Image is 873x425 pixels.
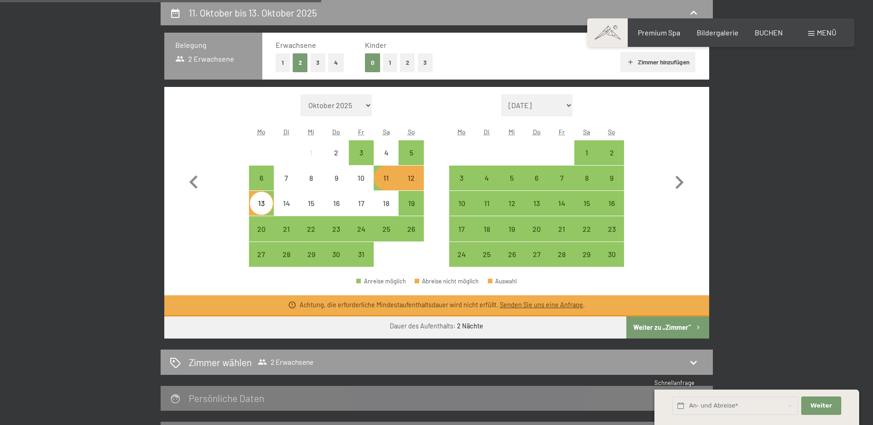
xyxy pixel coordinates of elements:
div: Anreise möglich [249,216,274,241]
div: 1 [300,149,323,172]
div: Anreise möglich [374,166,399,190]
div: Abreise nicht möglich [415,278,479,284]
div: Wed Nov 19 2025 [499,216,524,241]
div: Sun Oct 12 2025 [399,166,423,190]
div: 7 [550,174,573,197]
div: 13 [525,200,548,223]
span: BUCHEN [755,28,783,37]
div: Sat Oct 18 2025 [374,191,399,216]
div: Wed Nov 26 2025 [499,242,524,267]
abbr: Dienstag [484,128,490,136]
div: Wed Oct 15 2025 [299,191,324,216]
div: Anreise möglich [449,191,474,216]
div: Tue Oct 07 2025 [274,166,299,190]
div: Sat Nov 29 2025 [574,242,599,267]
div: Tue Nov 04 2025 [474,166,499,190]
div: 20 [525,225,548,248]
button: 1 [383,53,397,72]
span: Schnellanfrage [654,379,694,386]
div: Anreise möglich [249,166,274,190]
div: Thu Nov 27 2025 [524,242,549,267]
div: Tue Oct 28 2025 [274,242,299,267]
div: 3 [450,174,473,197]
div: 28 [275,251,298,274]
div: Anreise möglich [356,278,406,284]
div: Anreise möglich [474,216,499,241]
div: Tue Nov 25 2025 [474,242,499,267]
div: Anreise möglich [499,216,524,241]
div: 1 [575,149,598,172]
div: Anreise nicht möglich [374,191,399,216]
div: Anreise möglich [599,166,624,190]
div: Anreise möglich [524,216,549,241]
div: Anreise möglich [574,191,599,216]
div: Anreise möglich [349,242,374,267]
a: Premium Spa [638,28,680,37]
span: Erwachsene [276,40,316,49]
div: 23 [600,225,623,248]
div: 12 [399,174,422,197]
div: Anreise möglich [599,140,624,165]
div: Anreise möglich [399,191,423,216]
div: Tue Nov 18 2025 [474,216,499,241]
div: Mon Oct 27 2025 [249,242,274,267]
div: Fri Oct 03 2025 [349,140,374,165]
div: Anreise möglich [474,166,499,190]
div: Mon Oct 13 2025 [249,191,274,216]
div: 14 [550,200,573,223]
div: Tue Oct 14 2025 [274,191,299,216]
div: Anreise nicht möglich [299,166,324,190]
div: Thu Nov 13 2025 [524,191,549,216]
div: Wed Oct 22 2025 [299,216,324,241]
div: Anreise nicht möglich [274,166,299,190]
div: 14 [275,200,298,223]
div: Anreise nicht möglich [349,191,374,216]
div: Thu Oct 16 2025 [324,191,349,216]
div: Anreise nicht möglich [349,166,374,190]
div: 24 [350,225,373,248]
div: 19 [500,225,523,248]
div: Mon Nov 17 2025 [449,216,474,241]
div: 12 [500,200,523,223]
div: Wed Oct 01 2025 [299,140,324,165]
div: Anreise nicht möglich [324,166,349,190]
abbr: Dienstag [283,128,289,136]
div: 9 [600,174,623,197]
div: 18 [375,200,398,223]
div: Anreise möglich [449,216,474,241]
div: Anreise möglich [474,242,499,267]
div: Thu Nov 20 2025 [524,216,549,241]
button: 2 [400,53,415,72]
div: 6 [250,174,273,197]
div: 9 [325,174,348,197]
button: 3 [311,53,326,72]
div: 15 [300,200,323,223]
div: Anreise möglich [524,166,549,190]
div: Thu Oct 23 2025 [324,216,349,241]
div: Sun Oct 26 2025 [399,216,423,241]
div: Wed Oct 08 2025 [299,166,324,190]
div: Sun Nov 16 2025 [599,191,624,216]
span: Bildergalerie [697,28,739,37]
div: Anreise möglich [274,216,299,241]
div: Sun Nov 09 2025 [599,166,624,190]
div: Anreise möglich [549,166,574,190]
div: Sat Nov 08 2025 [574,166,599,190]
abbr: Donnerstag [533,128,541,136]
button: Vorheriger Monat [180,94,207,267]
abbr: Mittwoch [308,128,314,136]
div: 11 [375,174,398,197]
div: Mon Oct 20 2025 [249,216,274,241]
div: 19 [399,200,422,223]
div: 21 [275,225,298,248]
div: Anreise möglich [374,216,399,241]
div: 5 [500,174,523,197]
div: Mon Oct 06 2025 [249,166,274,190]
b: 2 Nächte [457,322,483,330]
div: Anreise möglich [549,216,574,241]
button: 2 [293,53,308,72]
div: Wed Oct 29 2025 [299,242,324,267]
div: 8 [300,174,323,197]
div: Anreise möglich [574,140,599,165]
